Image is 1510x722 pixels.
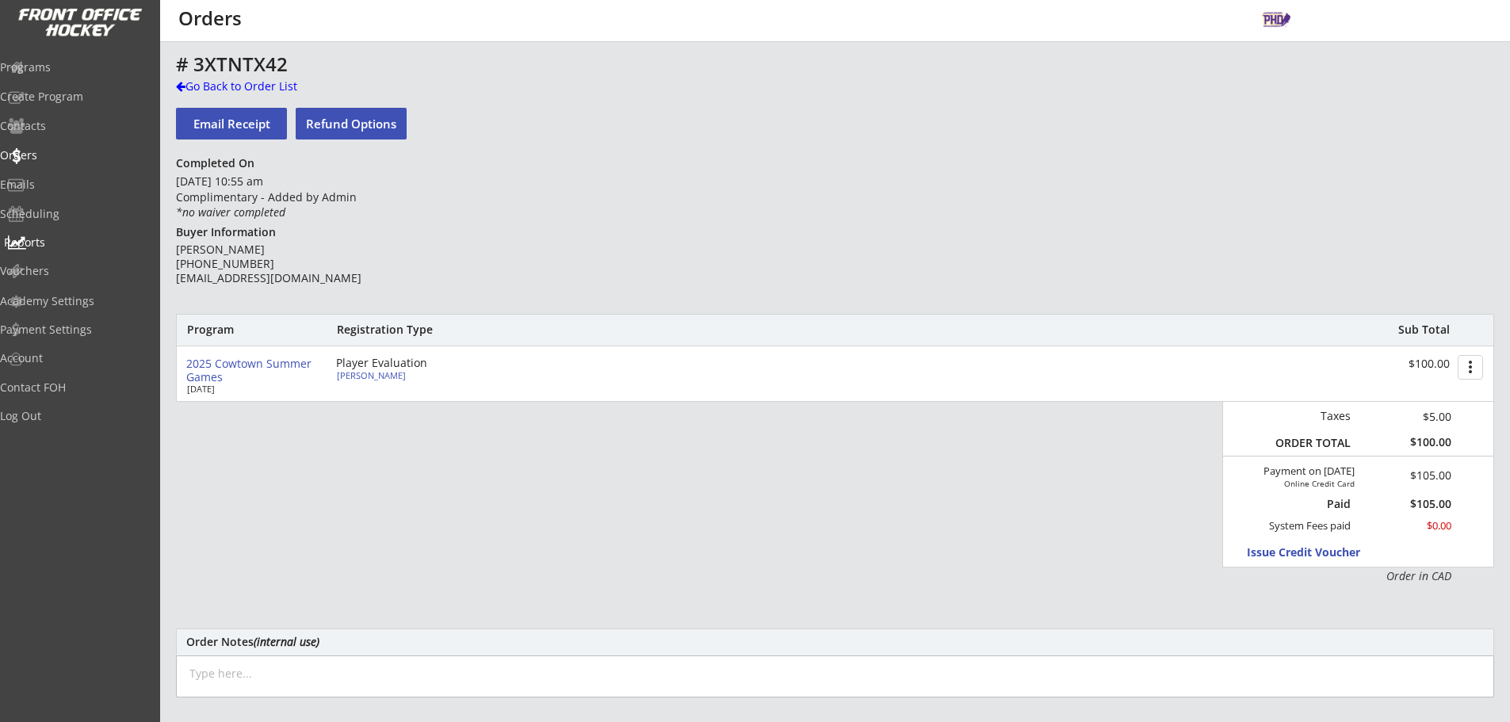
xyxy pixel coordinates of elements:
em: (internal use) [254,634,319,649]
div: 2025 Cowtown Summer Games [186,357,323,384]
div: System Fees paid [1255,519,1351,533]
div: $100.00 [1351,357,1450,371]
div: Taxes [1268,409,1351,423]
div: [PERSON_NAME] [337,371,514,380]
div: Go Back to Order List [176,78,339,94]
div: $5.00 [1362,408,1451,425]
em: *no waiver completed [176,204,285,220]
div: Registration Type [337,323,518,337]
div: $0.00 [1362,519,1451,533]
div: Sub Total [1381,323,1450,337]
div: [DATE] [187,384,314,393]
button: Issue Credit Voucher [1247,541,1393,563]
button: Email Receipt [176,108,287,139]
div: [PERSON_NAME] [PHONE_NUMBER] [EMAIL_ADDRESS][DOMAIN_NAME] [176,243,405,286]
div: Reports [4,237,147,248]
div: Program [187,323,273,337]
div: ORDER TOTAL [1268,436,1351,450]
div: Buyer Information [176,225,283,239]
div: [DATE] 10:55 am Complimentary - Added by Admin [176,174,405,220]
div: Completed On [176,156,262,170]
button: Refund Options [296,108,407,139]
div: Order in CAD [1268,568,1451,584]
div: # 3XTNTX42 [176,55,935,74]
div: Payment on [DATE] [1229,465,1355,478]
div: $105.00 [1362,499,1451,510]
div: Player Evaluation [336,357,518,369]
div: $100.00 [1362,435,1451,449]
button: more_vert [1458,355,1483,380]
div: Paid [1278,497,1351,511]
div: Order Notes [186,636,1484,648]
div: Online Credit Card [1265,479,1355,488]
div: $105.00 [1375,470,1451,481]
